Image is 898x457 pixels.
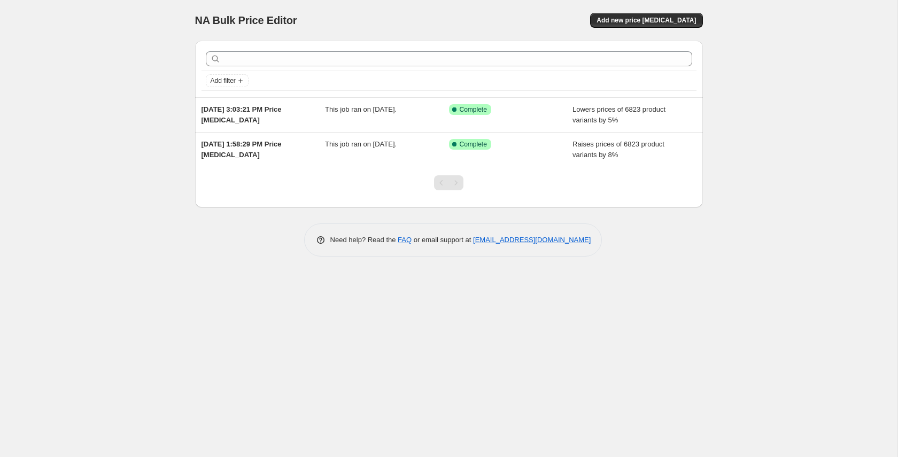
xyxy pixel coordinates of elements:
[473,236,591,244] a: [EMAIL_ADDRESS][DOMAIN_NAME]
[211,76,236,85] span: Add filter
[202,140,282,159] span: [DATE] 1:58:29 PM Price [MEDICAL_DATA]
[412,236,473,244] span: or email support at
[590,13,702,28] button: Add new price [MEDICAL_DATA]
[460,140,487,149] span: Complete
[460,105,487,114] span: Complete
[330,236,398,244] span: Need help? Read the
[325,105,397,113] span: This job ran on [DATE].
[572,105,665,124] span: Lowers prices of 6823 product variants by 5%
[572,140,664,159] span: Raises prices of 6823 product variants by 8%
[206,74,249,87] button: Add filter
[398,236,412,244] a: FAQ
[202,105,282,124] span: [DATE] 3:03:21 PM Price [MEDICAL_DATA]
[597,16,696,25] span: Add new price [MEDICAL_DATA]
[195,14,297,26] span: NA Bulk Price Editor
[434,175,463,190] nav: Pagination
[325,140,397,148] span: This job ran on [DATE].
